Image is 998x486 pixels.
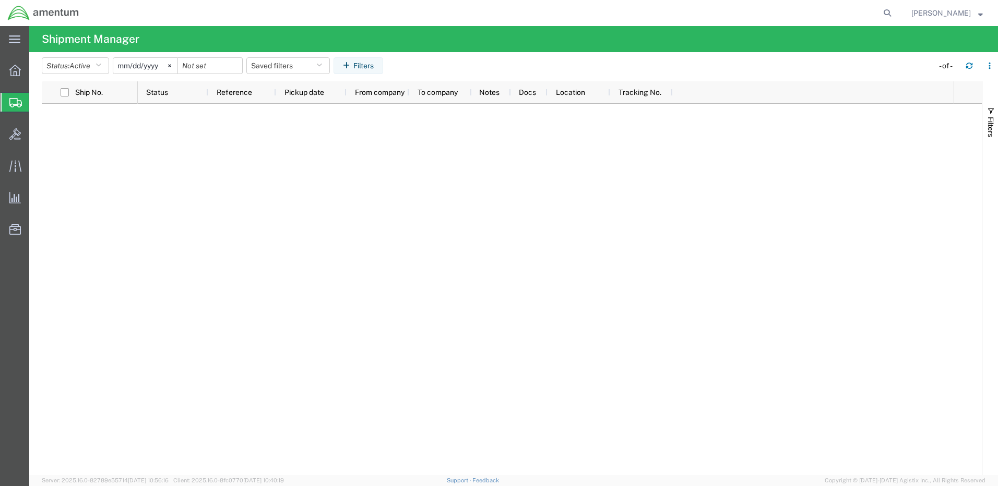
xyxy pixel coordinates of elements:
[42,57,109,74] button: Status:Active
[173,477,284,483] span: Client: 2025.16.0-8fc0770
[284,88,324,96] span: Pickup date
[246,57,330,74] button: Saved filters
[472,477,499,483] a: Feedback
[911,7,971,19] span: Brandon Moore
[911,7,983,19] button: [PERSON_NAME]
[479,88,500,96] span: Notes
[355,88,405,96] span: From company
[178,58,242,74] input: Not set
[519,88,536,96] span: Docs
[217,88,252,96] span: Reference
[128,477,169,483] span: [DATE] 10:56:16
[243,477,284,483] span: [DATE] 10:40:19
[825,476,985,485] span: Copyright © [DATE]-[DATE] Agistix Inc., All Rights Reserved
[69,62,90,70] span: Active
[418,88,458,96] span: To company
[75,88,103,96] span: Ship No.
[7,5,79,21] img: logo
[113,58,177,74] input: Not set
[146,88,168,96] span: Status
[556,88,585,96] span: Location
[619,88,661,96] span: Tracking No.
[987,117,995,137] span: Filters
[447,477,473,483] a: Support
[939,60,957,71] div: - of -
[42,26,139,52] h4: Shipment Manager
[42,477,169,483] span: Server: 2025.16.0-82789e55714
[334,57,383,74] button: Filters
